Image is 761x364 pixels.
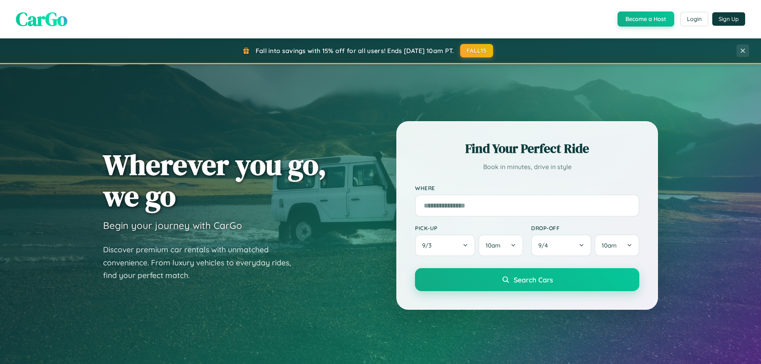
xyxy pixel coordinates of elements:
[531,234,591,256] button: 9/4
[415,268,639,291] button: Search Cars
[531,225,639,231] label: Drop-off
[103,219,242,231] h3: Begin your journey with CarGo
[415,140,639,157] h2: Find Your Perfect Ride
[415,185,639,191] label: Where
[256,47,454,55] span: Fall into savings with 15% off for all users! Ends [DATE] 10am PT.
[538,242,552,249] span: 9 / 4
[514,275,553,284] span: Search Cars
[103,243,301,282] p: Discover premium car rentals with unmatched convenience. From luxury vehicles to everyday rides, ...
[422,242,436,249] span: 9 / 3
[415,234,475,256] button: 9/3
[415,225,523,231] label: Pick-up
[103,149,327,212] h1: Wherever you go, we go
[460,44,493,57] button: FALL15
[712,12,745,26] button: Sign Up
[618,11,674,27] button: Become a Host
[595,234,639,256] button: 10am
[602,242,617,249] span: 10am
[486,242,501,249] span: 10am
[415,161,639,173] p: Book in minutes, drive in style
[680,12,708,26] button: Login
[478,234,523,256] button: 10am
[16,6,67,32] span: CarGo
